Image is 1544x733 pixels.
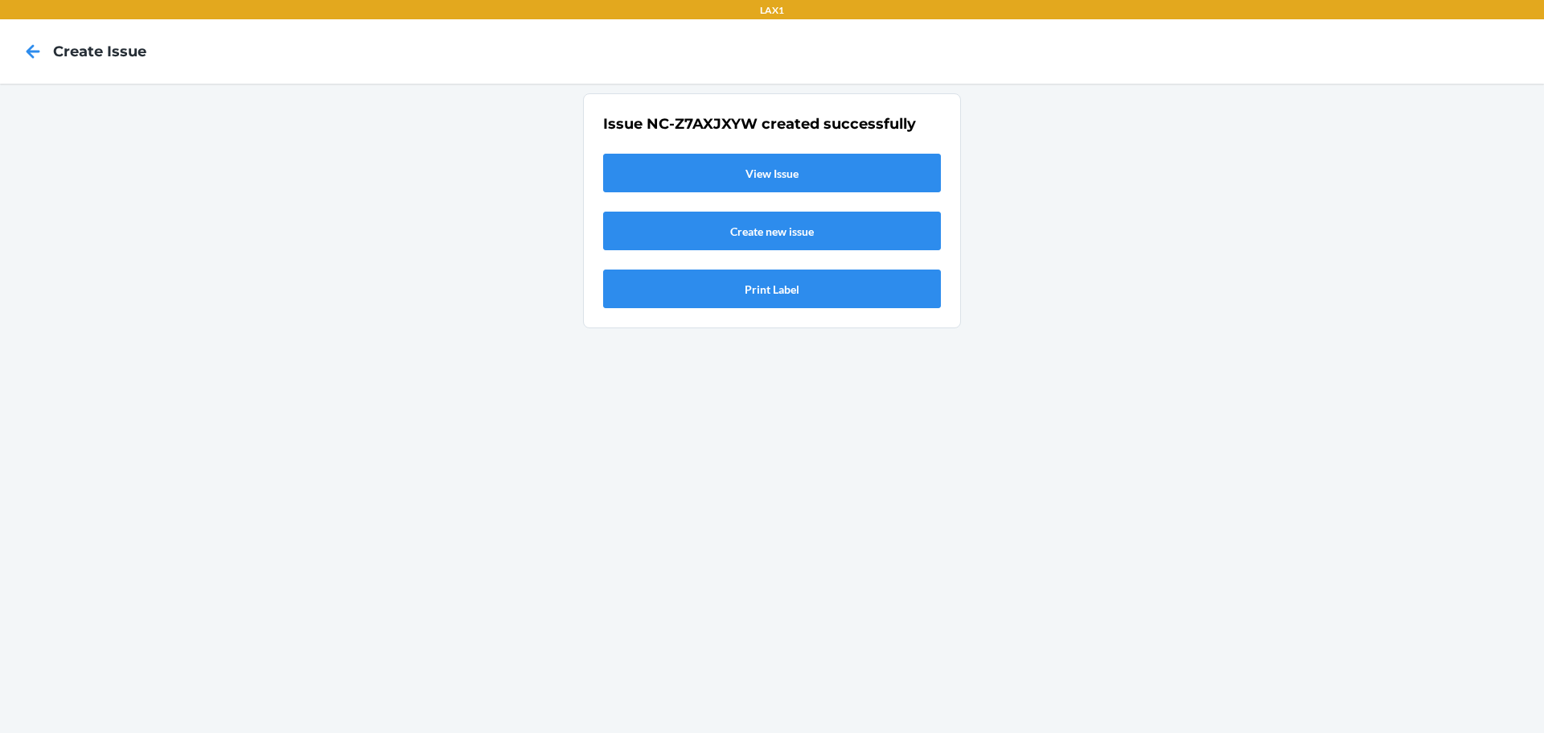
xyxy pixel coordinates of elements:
h2: Issue NC-Z7AXJXYW created successfully [603,113,941,134]
a: Create new issue [603,212,941,250]
button: Print Label [603,270,941,308]
p: LAX1 [760,3,784,18]
a: View Issue [603,154,941,192]
h4: Create Issue [53,41,146,62]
